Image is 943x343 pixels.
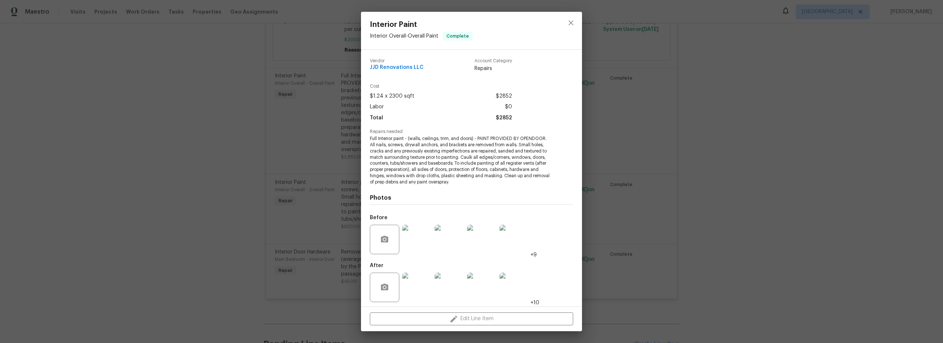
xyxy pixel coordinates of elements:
span: Vendor [370,59,424,63]
span: Interior Paint [370,21,473,29]
span: Repairs [474,65,512,72]
span: Full Interior paint - (walls, ceilings, trim, and doors) - PAINT PROVIDED BY OPENDOOR. All nails,... [370,136,553,185]
span: Interior Overall - Overall Paint [370,34,438,39]
span: $2852 [496,113,512,123]
span: $0 [505,102,512,112]
span: $2852 [496,91,512,102]
h5: Before [370,215,388,220]
span: Cost [370,84,512,89]
span: Account Category [474,59,512,63]
button: close [562,14,580,32]
span: Total [370,113,383,123]
span: JJD Renovations LLC [370,65,424,70]
span: Labor [370,102,384,112]
h4: Photos [370,194,573,202]
span: $1.24 x 2300 sqft [370,91,414,102]
span: Complete [444,32,472,40]
span: +9 [530,251,537,259]
span: +10 [530,299,539,307]
span: Repairs needed [370,129,573,134]
h5: After [370,263,383,268]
